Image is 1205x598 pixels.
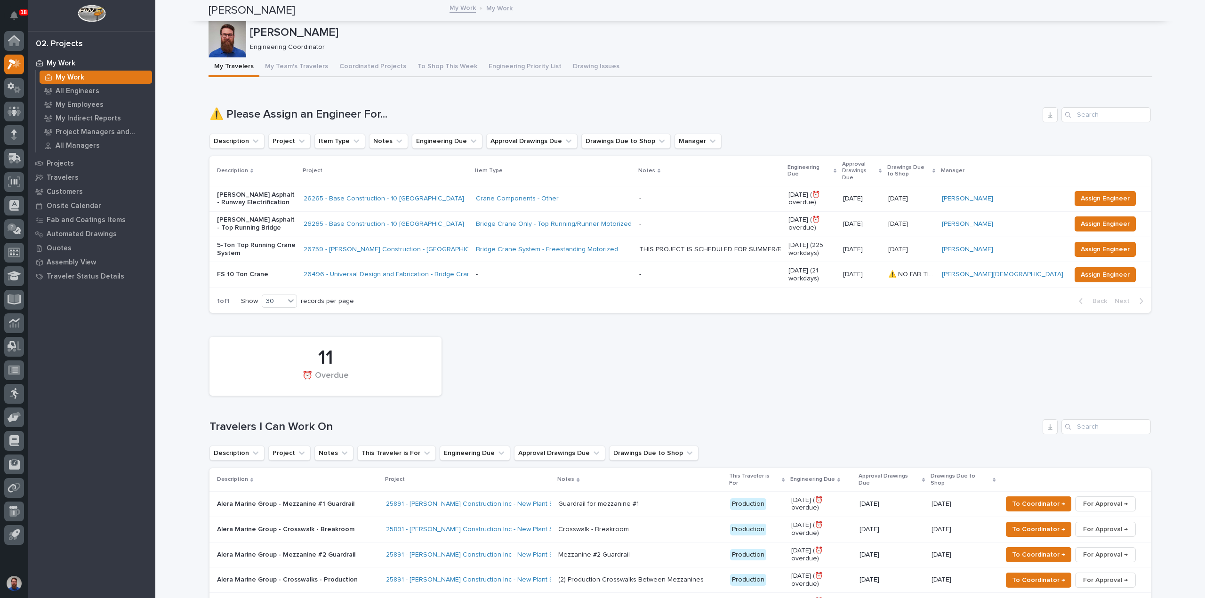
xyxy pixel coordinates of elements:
p: [DATE] [860,551,924,559]
button: Item Type [314,134,365,149]
button: For Approval → [1075,496,1136,511]
p: 1 of 1 [209,290,237,313]
p: Alera Marine Group - Crosswalk - Breakroom [217,526,378,534]
a: My Work [450,2,476,13]
p: Assembly View [47,258,96,267]
tr: [PERSON_NAME] Asphalt - Top Running Bridge26265 - Base Construction - 10 [GEOGRAPHIC_DATA] Bridge... [209,211,1151,237]
tr: Alera Marine Group - Crosswalks - Production25891 - [PERSON_NAME] Construction Inc - New Plant Se... [209,567,1151,593]
button: Description [209,134,265,149]
a: [PERSON_NAME][DEMOGRAPHIC_DATA] [942,271,1063,279]
p: Manager [941,166,964,176]
p: Automated Drawings [47,230,117,239]
p: [PERSON_NAME] Asphalt - Top Running Bridge [217,216,296,232]
a: Onsite Calendar [28,199,155,213]
p: Notes [557,474,574,485]
p: Alera Marine Group - Crosswalks - Production [217,576,378,584]
p: My Work [47,59,75,68]
a: [PERSON_NAME] [942,246,993,254]
a: 25891 - [PERSON_NAME] Construction Inc - New Plant Setup - Mezzanine Project [386,551,629,559]
p: Travelers [47,174,79,182]
tr: Alera Marine Group - Mezzanine #2 Guardrail25891 - [PERSON_NAME] Construction Inc - New Plant Set... [209,542,1151,567]
span: Back [1087,297,1107,305]
a: Fab and Coatings Items [28,213,155,227]
p: [DATE] (⏰ overdue) [791,547,852,563]
button: Drawings Due to Shop [581,134,671,149]
button: Assign Engineer [1075,216,1136,231]
p: Traveler Status Details [47,272,124,281]
p: [DATE] (⏰ overdue) [791,572,852,588]
a: My Employees [36,98,155,111]
span: For Approval → [1083,549,1128,560]
p: [DATE] (225 workdays) [788,241,835,257]
a: My Work [36,71,155,84]
a: 25891 - [PERSON_NAME] Construction Inc - New Plant Setup - Mezzanine Project [386,500,629,508]
button: To Coordinator → [1006,573,1071,588]
p: Fab and Coatings Items [47,216,126,224]
div: 11 [225,346,426,370]
p: Engineering Coordinator [250,43,1145,51]
a: All Engineers [36,84,155,97]
div: 30 [262,296,285,306]
a: My Indirect Reports [36,112,155,125]
a: Bridge Crane Only - Top Running/Runner Motorized [476,220,632,228]
p: Item Type [475,166,503,176]
tr: FS 10 Ton Crane26496 - Universal Design and Fabrication - Bridge Crane 10 Ton -- [DATE] (21 workd... [209,262,1151,287]
p: [DATE] [860,526,924,534]
div: THIS PROJECT IS SCHEDULED FOR SUMMER/FALL OF 2026 [639,246,781,254]
button: Assign Engineer [1075,267,1136,282]
p: [PERSON_NAME] [250,26,1149,40]
a: 26265 - Base Construction - 10 [GEOGRAPHIC_DATA] [304,220,464,228]
p: [DATE] (⏰ overdue) [788,191,835,207]
a: Automated Drawings [28,227,155,241]
button: To Shop This Week [412,57,483,77]
p: Engineering Due [790,474,835,485]
p: Approval Drawings Due [842,159,876,183]
p: Project [385,474,405,485]
a: My Work [28,56,155,70]
span: For Approval → [1083,498,1128,510]
h1: ⚠️ Please Assign an Engineer For... [209,108,1039,121]
img: Workspace Logo [78,5,105,22]
div: - [639,195,641,203]
p: [DATE] [860,500,924,508]
span: Assign Engineer [1081,244,1130,255]
p: [DATE] [843,271,881,279]
p: Engineering Due [787,162,831,180]
p: [DATE] [843,246,881,254]
p: [DATE] [932,574,953,584]
a: Traveler Status Details [28,269,155,283]
p: Projects [47,159,74,168]
button: For Approval → [1075,522,1136,537]
button: Manager [675,134,722,149]
button: My Travelers [209,57,259,77]
button: Project [268,134,311,149]
span: For Approval → [1083,524,1128,535]
p: My Indirect Reports [56,114,121,123]
p: Show [241,297,258,305]
p: Project Managers and Engineers [56,128,148,136]
div: Guardrail for mezzanine #1 [558,500,639,508]
input: Search [1061,419,1151,434]
p: This Traveler is For [729,471,779,488]
span: Assign Engineer [1081,218,1130,230]
button: Project [268,446,311,461]
a: [PERSON_NAME] [942,220,993,228]
button: For Approval → [1075,573,1136,588]
a: 25891 - [PERSON_NAME] Construction Inc - New Plant Setup - Mezzanine Project [386,576,629,584]
div: (2) Production Crosswalks Between Mezzanines [558,576,704,584]
p: 18 [21,9,27,16]
div: Mezzanine #2 Guardrail [558,551,630,559]
p: Drawings Due to Shop [887,162,930,180]
p: All Engineers [56,87,99,96]
a: 26496 - Universal Design and Fabrication - Bridge Crane 10 Ton [304,271,497,279]
a: All Managers [36,139,155,152]
button: To Coordinator → [1006,522,1071,537]
button: Coordinated Projects [334,57,412,77]
a: Quotes [28,241,155,255]
button: This Traveler is For [357,446,436,461]
p: ⚠️ NO FAB TIME! [888,269,936,279]
p: [DATE] (⏰ overdue) [788,216,835,232]
p: [DATE] [860,576,924,584]
a: Assembly View [28,255,155,269]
